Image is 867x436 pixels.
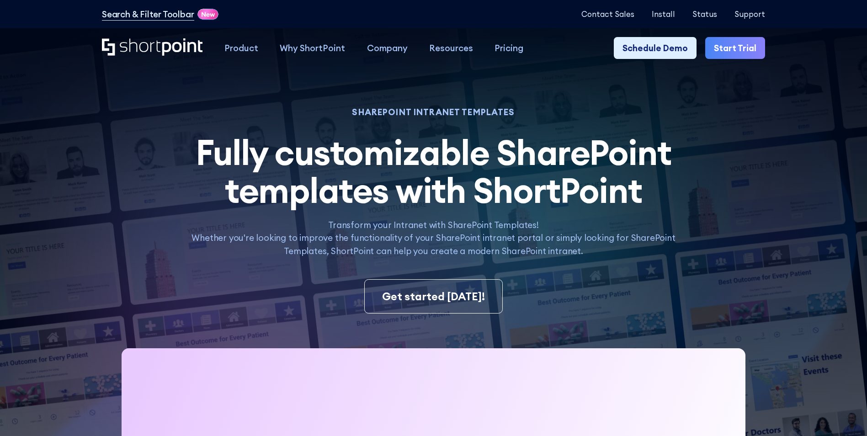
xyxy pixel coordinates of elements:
[196,130,671,212] span: Fully customizable SharePoint templates with ShortPoint
[213,37,269,58] a: Product
[367,42,408,54] div: Company
[692,10,717,18] a: Status
[102,38,203,57] a: Home
[418,37,484,58] a: Resources
[734,10,765,18] a: Support
[102,8,194,21] a: Search & Filter Toolbar
[269,37,356,58] a: Why ShortPoint
[705,37,765,58] a: Start Trial
[484,37,534,58] a: Pricing
[280,42,345,54] div: Why ShortPoint
[382,288,485,305] div: Get started [DATE]!
[495,42,523,54] div: Pricing
[180,108,687,116] h1: SHAREPOINT INTRANET TEMPLATES
[581,10,634,18] a: Contact Sales
[180,218,687,257] p: Transform your Intranet with SharePoint Templates! Whether you're looking to improve the function...
[356,37,418,58] a: Company
[224,42,258,54] div: Product
[364,279,503,314] a: Get started [DATE]!
[614,37,697,58] a: Schedule Demo
[652,10,675,18] a: Install
[429,42,473,54] div: Resources
[821,392,867,436] iframe: Chat Widget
